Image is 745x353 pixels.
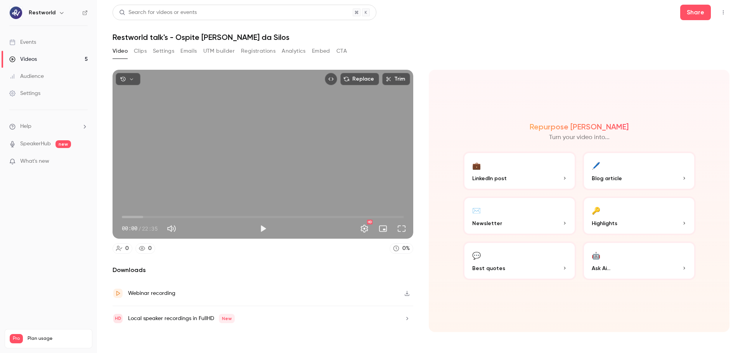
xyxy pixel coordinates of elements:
span: new [55,140,71,148]
div: 🖊️ [592,159,600,171]
span: What's new [20,157,49,165]
button: UTM builder [203,45,235,57]
a: 0% [390,243,413,254]
span: Plan usage [28,336,87,342]
span: Pro [10,334,23,343]
div: Local speaker recordings in FullHD [128,314,235,323]
span: Ask Ai... [592,264,610,272]
div: HD [367,220,372,224]
button: Embed video [325,73,337,85]
div: 00:00 [122,224,158,232]
button: Full screen [394,221,409,236]
h2: Downloads [113,265,413,275]
button: 💼LinkedIn post [463,152,576,190]
h6: Restworld [29,9,55,17]
h2: Repurpose [PERSON_NAME] [530,122,629,131]
span: 22:35 [142,224,158,232]
button: 🖊️Blog article [582,152,696,190]
div: Search for videos or events [119,9,197,17]
span: Best quotes [472,264,505,272]
button: Analytics [282,45,306,57]
button: Embed [312,45,330,57]
h1: Restworld talk's - Ospite [PERSON_NAME] da Silos [113,33,729,42]
div: Settings [9,90,40,97]
div: 0 [125,245,129,253]
button: Video [113,45,128,57]
button: Emails [180,45,197,57]
span: New [219,314,235,323]
button: Registrations [241,45,275,57]
div: 0 % [402,245,410,253]
button: Trim [382,73,410,85]
div: Videos [9,55,37,63]
iframe: Noticeable Trigger [78,158,88,165]
div: 🔑 [592,204,600,216]
button: Replace [340,73,379,85]
button: Play [255,221,271,236]
span: Help [20,122,31,131]
button: 🤖Ask Ai... [582,241,696,280]
div: ✉️ [472,204,481,216]
div: 🤖 [592,249,600,261]
span: Blog article [592,174,622,183]
p: Turn your video into... [549,133,610,142]
button: ✉️Newsletter [463,196,576,235]
span: 00:00 [122,224,137,232]
div: Events [9,38,36,46]
span: LinkedIn post [472,174,507,183]
button: 🔑Highlights [582,196,696,235]
button: Mute [164,221,179,236]
span: Highlights [592,219,617,227]
div: Webinar recording [128,289,175,298]
button: Settings [357,221,372,236]
button: Clips [134,45,147,57]
button: Turn on miniplayer [375,221,391,236]
img: Restworld [10,7,22,19]
a: 0 [113,243,132,254]
li: help-dropdown-opener [9,122,88,131]
a: 0 [135,243,155,254]
button: CTA [336,45,347,57]
button: Share [680,5,711,20]
button: Top Bar Actions [717,6,729,19]
span: Newsletter [472,219,502,227]
div: Audience [9,72,44,80]
div: 💬 [472,249,481,261]
button: Settings [153,45,174,57]
div: 💼 [472,159,481,171]
div: 0 [148,245,152,253]
a: SpeakerHub [20,140,51,148]
span: / [138,224,141,232]
button: 💬Best quotes [463,241,576,280]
